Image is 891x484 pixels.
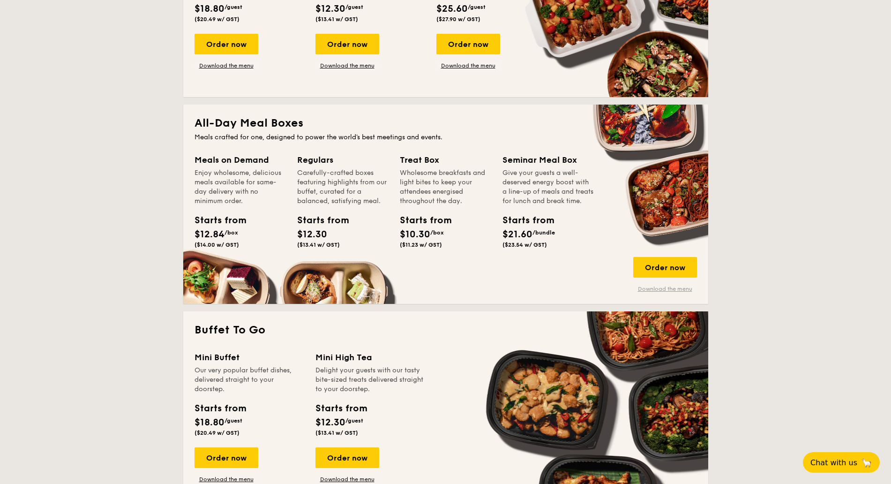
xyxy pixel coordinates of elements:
[195,62,258,69] a: Download the menu
[195,366,304,394] div: Our very popular buffet dishes, delivered straight to your doorstep.
[195,476,258,483] a: Download the menu
[400,153,491,166] div: Treat Box
[400,168,491,206] div: Wholesome breakfasts and light bites to keep your attendees energised throughout the day.
[803,452,880,473] button: Chat with us🦙
[315,34,379,54] div: Order now
[502,213,545,227] div: Starts from
[345,4,363,10] span: /guest
[468,4,486,10] span: /guest
[315,62,379,69] a: Download the menu
[195,16,240,23] span: ($20.49 w/ GST)
[400,229,430,240] span: $10.30
[430,229,444,236] span: /box
[315,417,345,428] span: $12.30
[195,401,246,416] div: Starts from
[297,168,389,206] div: Carefully-crafted boxes featuring highlights from our buffet, curated for a balanced, satisfying ...
[297,229,327,240] span: $12.30
[195,3,225,15] span: $18.80
[225,417,242,424] span: /guest
[225,4,242,10] span: /guest
[225,229,238,236] span: /box
[195,153,286,166] div: Meals on Demand
[315,366,425,394] div: Delight your guests with our tasty bite-sized treats delivered straight to your doorstep.
[502,153,594,166] div: Seminar Meal Box
[810,458,857,467] span: Chat with us
[861,457,872,468] span: 🦙
[315,476,379,483] a: Download the menu
[315,351,425,364] div: Mini High Tea
[195,351,304,364] div: Mini Buffet
[315,3,345,15] span: $12.30
[195,417,225,428] span: $18.80
[315,447,379,468] div: Order now
[345,417,363,424] span: /guest
[195,430,240,436] span: ($20.49 w/ GST)
[633,257,697,278] div: Order now
[315,430,358,436] span: ($13.41 w/ GST)
[502,168,594,206] div: Give your guests a well-deserved energy boost with a line-up of meals and treats for lunch and br...
[297,242,340,248] span: ($13.41 w/ GST)
[502,229,532,240] span: $21.60
[436,3,468,15] span: $25.60
[532,229,555,236] span: /bundle
[436,62,500,69] a: Download the menu
[195,34,258,54] div: Order now
[195,323,697,338] h2: Buffet To Go
[297,213,339,227] div: Starts from
[502,242,547,248] span: ($23.54 w/ GST)
[195,168,286,206] div: Enjoy wholesome, delicious meals available for same-day delivery with no minimum order.
[297,153,389,166] div: Regulars
[400,213,442,227] div: Starts from
[195,447,258,468] div: Order now
[633,285,697,293] a: Download the menu
[195,242,239,248] span: ($14.00 w/ GST)
[195,116,697,131] h2: All-Day Meal Boxes
[315,16,358,23] span: ($13.41 w/ GST)
[436,34,500,54] div: Order now
[195,229,225,240] span: $12.84
[315,401,367,416] div: Starts from
[195,213,237,227] div: Starts from
[436,16,480,23] span: ($27.90 w/ GST)
[400,242,442,248] span: ($11.23 w/ GST)
[195,133,697,142] div: Meals crafted for one, designed to power the world's best meetings and events.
